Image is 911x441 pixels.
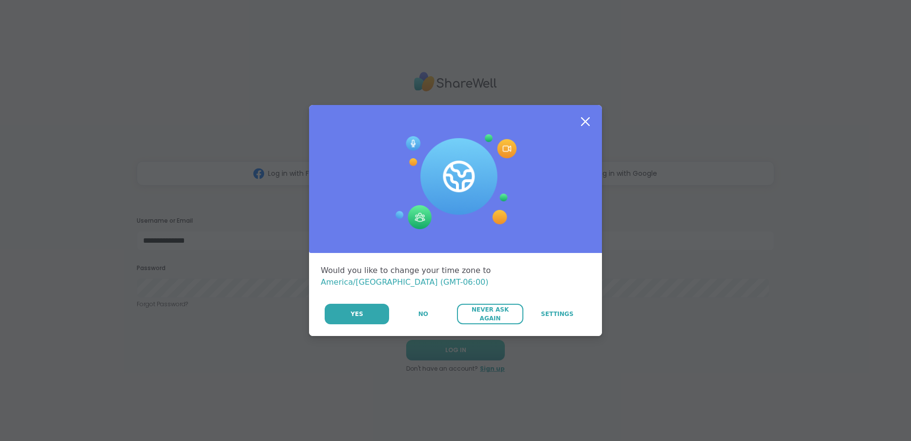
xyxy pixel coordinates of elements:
[321,265,590,288] div: Would you like to change your time zone to
[321,277,489,287] span: America/[GEOGRAPHIC_DATA] (GMT-06:00)
[351,310,363,318] span: Yes
[541,310,574,318] span: Settings
[418,310,428,318] span: No
[390,304,456,324] button: No
[462,305,518,323] span: Never Ask Again
[457,304,523,324] button: Never Ask Again
[394,134,517,230] img: Session Experience
[325,304,389,324] button: Yes
[524,304,590,324] a: Settings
